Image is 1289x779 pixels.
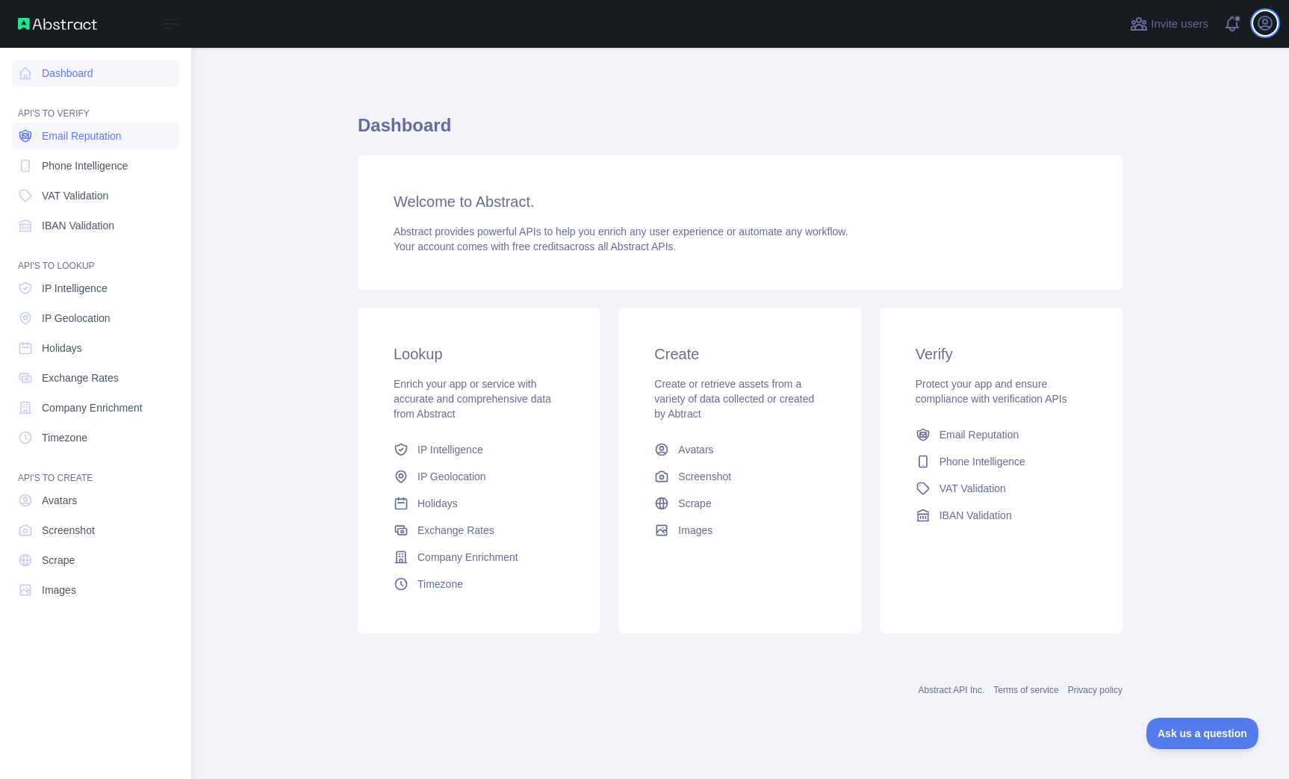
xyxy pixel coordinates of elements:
[12,305,179,332] a: IP Geolocation
[12,394,179,421] a: Company Enrichment
[42,218,114,233] span: IBAN Validation
[654,378,814,420] span: Create or retrieve assets from a variety of data collected or created by Abtract
[939,427,1019,442] span: Email Reputation
[12,577,179,603] a: Images
[42,583,76,598] span: Images
[1146,718,1259,749] iframe: Toggle Customer Support
[42,158,128,173] span: Phone Intelligence
[648,517,831,544] a: Images
[12,90,179,120] div: API'S TO VERIFY
[910,502,1093,529] a: IBAN Validation
[388,490,571,517] a: Holidays
[910,448,1093,475] a: Phone Intelligence
[12,335,179,361] a: Holidays
[358,114,1122,149] h1: Dashboard
[388,544,571,571] a: Company Enrichment
[18,18,97,30] img: Abstract API
[12,212,179,239] a: IBAN Validation
[42,341,82,356] span: Holidays
[512,240,564,252] span: free credits
[417,442,483,457] span: IP Intelligence
[394,344,565,364] h3: Lookup
[42,188,108,203] span: VAT Validation
[12,547,179,574] a: Scrape
[678,469,731,484] span: Screenshot
[993,685,1058,695] a: Terms of service
[1151,16,1208,33] span: Invite users
[12,152,179,179] a: Phone Intelligence
[417,523,494,538] span: Exchange Rates
[919,685,985,695] a: Abstract API Inc.
[42,281,108,296] span: IP Intelligence
[42,553,75,568] span: Scrape
[394,226,848,238] span: Abstract provides powerful APIs to help you enrich any user experience or automate any workflow.
[42,523,95,538] span: Screenshot
[648,463,831,490] a: Screenshot
[42,311,111,326] span: IP Geolocation
[388,517,571,544] a: Exchange Rates
[417,469,486,484] span: IP Geolocation
[916,344,1087,364] h3: Verify
[648,490,831,517] a: Scrape
[417,550,518,565] span: Company Enrichment
[388,463,571,490] a: IP Geolocation
[12,182,179,209] a: VAT Validation
[42,430,87,445] span: Timezone
[388,436,571,463] a: IP Intelligence
[939,454,1025,469] span: Phone Intelligence
[12,364,179,391] a: Exchange Rates
[939,481,1006,496] span: VAT Validation
[654,344,825,364] h3: Create
[12,275,179,302] a: IP Intelligence
[12,454,179,484] div: API'S TO CREATE
[12,60,179,87] a: Dashboard
[42,493,77,508] span: Avatars
[12,242,179,272] div: API'S TO LOOKUP
[678,442,713,457] span: Avatars
[12,517,179,544] a: Screenshot
[388,571,571,598] a: Timezone
[417,496,458,511] span: Holidays
[910,475,1093,502] a: VAT Validation
[42,400,143,415] span: Company Enrichment
[394,378,551,420] span: Enrich your app or service with accurate and comprehensive data from Abstract
[12,122,179,149] a: Email Reputation
[42,370,119,385] span: Exchange Rates
[916,378,1067,405] span: Protect your app and ensure compliance with verification APIs
[12,487,179,514] a: Avatars
[1127,12,1211,36] button: Invite users
[394,191,1087,212] h3: Welcome to Abstract.
[42,128,122,143] span: Email Reputation
[1068,685,1122,695] a: Privacy policy
[678,523,712,538] span: Images
[12,424,179,451] a: Timezone
[417,577,463,592] span: Timezone
[394,240,676,252] span: Your account comes with across all Abstract APIs.
[910,421,1093,448] a: Email Reputation
[939,508,1012,523] span: IBAN Validation
[648,436,831,463] a: Avatars
[678,496,711,511] span: Scrape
